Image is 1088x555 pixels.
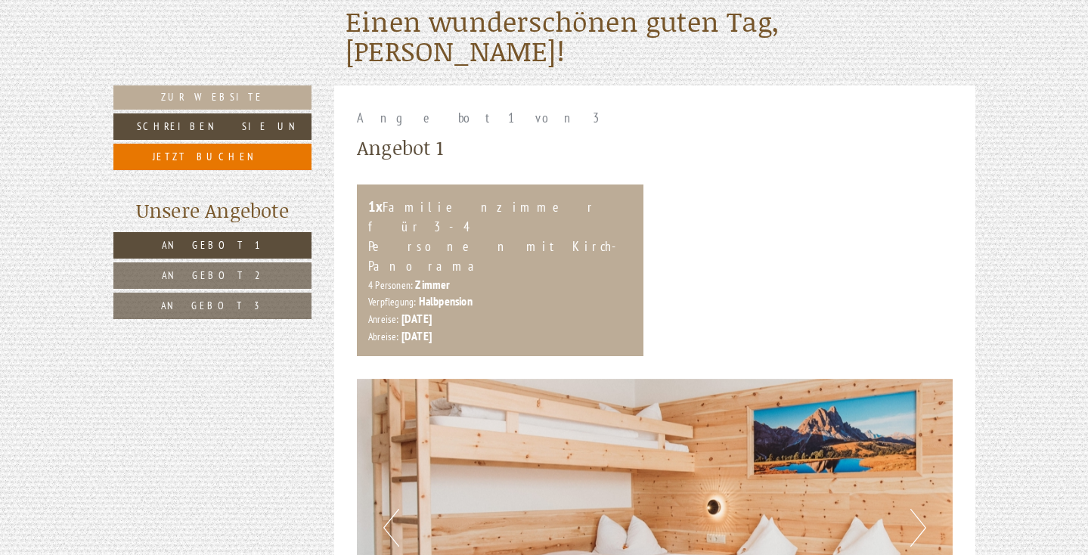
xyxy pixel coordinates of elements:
[113,144,312,170] a: Jetzt buchen
[419,293,473,309] b: Halbpension
[113,85,312,110] a: Zur Website
[368,196,632,276] div: Familienzimmer für 3-4 Personen mit Kirch-Panorama
[401,328,432,343] b: [DATE]
[368,330,399,343] small: Abreise:
[357,109,608,126] span: Angebot 1 von 3
[368,312,399,326] small: Anreise:
[346,7,964,67] h1: Einen wunderschönen guten Tag, [PERSON_NAME]!
[401,311,432,326] b: [DATE]
[162,268,263,282] span: Angebot 2
[368,278,413,292] small: 4 Personen:
[368,197,383,216] b: 1x
[162,238,263,252] span: Angebot 1
[415,277,450,292] b: Zimmer
[910,509,926,547] button: Next
[357,134,443,162] div: Angebot 1
[368,295,416,309] small: Verpflegung:
[161,299,264,312] span: Angebot 3
[113,197,312,225] div: Unsere Angebote
[383,509,399,547] button: Previous
[113,113,312,140] a: Schreiben Sie uns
